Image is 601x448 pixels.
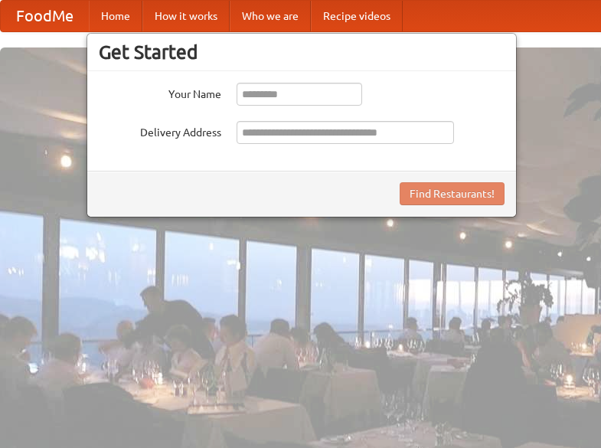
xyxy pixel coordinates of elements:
[400,182,505,205] button: Find Restaurants!
[89,1,142,31] a: Home
[99,41,505,64] h3: Get Started
[99,83,221,102] label: Your Name
[142,1,230,31] a: How it works
[99,121,221,140] label: Delivery Address
[311,1,403,31] a: Recipe videos
[1,1,89,31] a: FoodMe
[230,1,311,31] a: Who we are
